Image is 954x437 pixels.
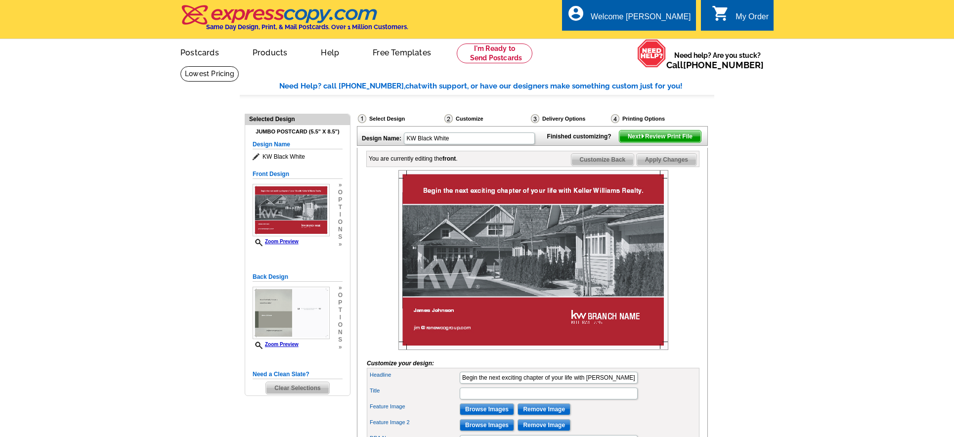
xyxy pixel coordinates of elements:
[338,204,343,211] span: t
[253,170,343,179] h5: Front Design
[338,336,343,344] span: s
[530,114,610,124] div: Delivery Options
[338,314,343,321] span: i
[666,60,764,70] span: Call
[338,321,343,329] span: o
[338,233,343,241] span: s
[253,140,343,149] h5: Design Name
[253,152,343,162] span: KW Black White
[338,284,343,292] span: »
[338,218,343,226] span: o
[338,329,343,336] span: n
[442,155,456,162] b: front
[736,12,769,26] div: My Order
[357,40,447,63] a: Free Templates
[253,287,330,339] img: Z18908922_00001_2.jpg
[531,114,539,123] img: Delivery Options
[518,419,570,431] input: Remove Image
[370,402,459,411] label: Feature Image
[405,82,421,90] span: chat
[683,60,764,70] a: [PHONE_NUMBER]
[567,4,585,22] i: account_circle
[180,12,408,31] a: Same Day Design, Print, & Mail Postcards. Over 1 Million Customers.
[253,239,299,244] a: Zoom Preview
[253,272,343,282] h5: Back Design
[370,418,459,427] label: Feature Image 2
[362,135,401,142] strong: Design Name:
[712,11,769,23] a: shopping_cart My Order
[305,40,355,63] a: Help
[444,114,453,123] img: Customize
[370,371,459,379] label: Headline
[338,292,343,299] span: o
[357,114,443,126] div: Select Design
[253,342,299,347] a: Zoom Preview
[591,12,691,26] div: Welcome [PERSON_NAME]
[610,114,698,124] div: Printing Options
[547,133,617,140] strong: Finished customizing?
[338,196,343,204] span: p
[338,299,343,306] span: p
[206,23,408,31] h4: Same Day Design, Print, & Mail Postcards. Over 1 Million Customers.
[443,114,530,126] div: Customize
[712,4,730,22] i: shopping_cart
[266,382,329,394] span: Clear Selections
[279,81,714,92] div: Need Help? call [PHONE_NUMBER], with support, or have our designers make something custom just fo...
[571,154,634,166] span: Customize Back
[666,50,769,70] span: Need help? Are you stuck?
[338,306,343,314] span: t
[641,134,645,138] img: button-next-arrow-white.png
[165,40,235,63] a: Postcards
[815,406,954,437] iframe: LiveChat chat widget
[518,403,570,415] input: Remove Image
[367,360,434,367] i: Customize your design:
[338,344,343,351] span: »
[237,40,304,63] a: Products
[338,189,343,196] span: o
[370,387,459,395] label: Title
[611,114,619,123] img: Printing Options & Summary
[338,211,343,218] span: i
[358,114,366,123] img: Select Design
[253,184,330,236] img: Z18908922_00001_1.jpg
[338,181,343,189] span: »
[398,170,668,350] img: Z18908922_00001_1.jpg
[637,39,666,68] img: help
[460,419,514,431] input: Browse Images
[637,154,696,166] span: Apply Changes
[338,226,343,233] span: n
[253,129,343,135] h4: Jumbo Postcard (5.5" x 8.5")
[460,403,514,415] input: Browse Images
[253,370,343,379] h5: Need a Clean Slate?
[369,154,458,163] div: You are currently editing the .
[338,241,343,248] span: »
[619,131,701,142] span: Next Review Print File
[245,114,350,124] div: Selected Design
